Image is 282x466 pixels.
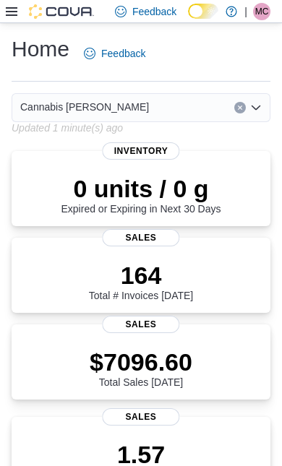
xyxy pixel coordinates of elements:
[90,348,192,376] p: $7096.60
[61,174,221,203] p: 0 units / 0 g
[12,122,123,134] p: Updated 1 minute(s) ago
[102,316,179,333] span: Sales
[244,3,247,20] p: |
[20,98,149,116] span: Cannabis [PERSON_NAME]
[188,4,218,19] input: Dark Mode
[61,174,221,215] div: Expired or Expiring in Next 30 Days
[101,46,145,61] span: Feedback
[29,4,94,19] img: Cova
[102,229,179,246] span: Sales
[132,4,176,19] span: Feedback
[90,348,192,388] div: Total Sales [DATE]
[253,3,270,20] div: Mike Cochrane
[234,102,246,113] button: Clear input
[89,261,193,290] p: 164
[102,142,179,160] span: Inventory
[78,39,151,68] a: Feedback
[102,408,179,426] span: Sales
[255,3,269,20] span: MC
[89,261,193,301] div: Total # Invoices [DATE]
[12,35,69,64] h1: Home
[250,102,262,113] button: Open list of options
